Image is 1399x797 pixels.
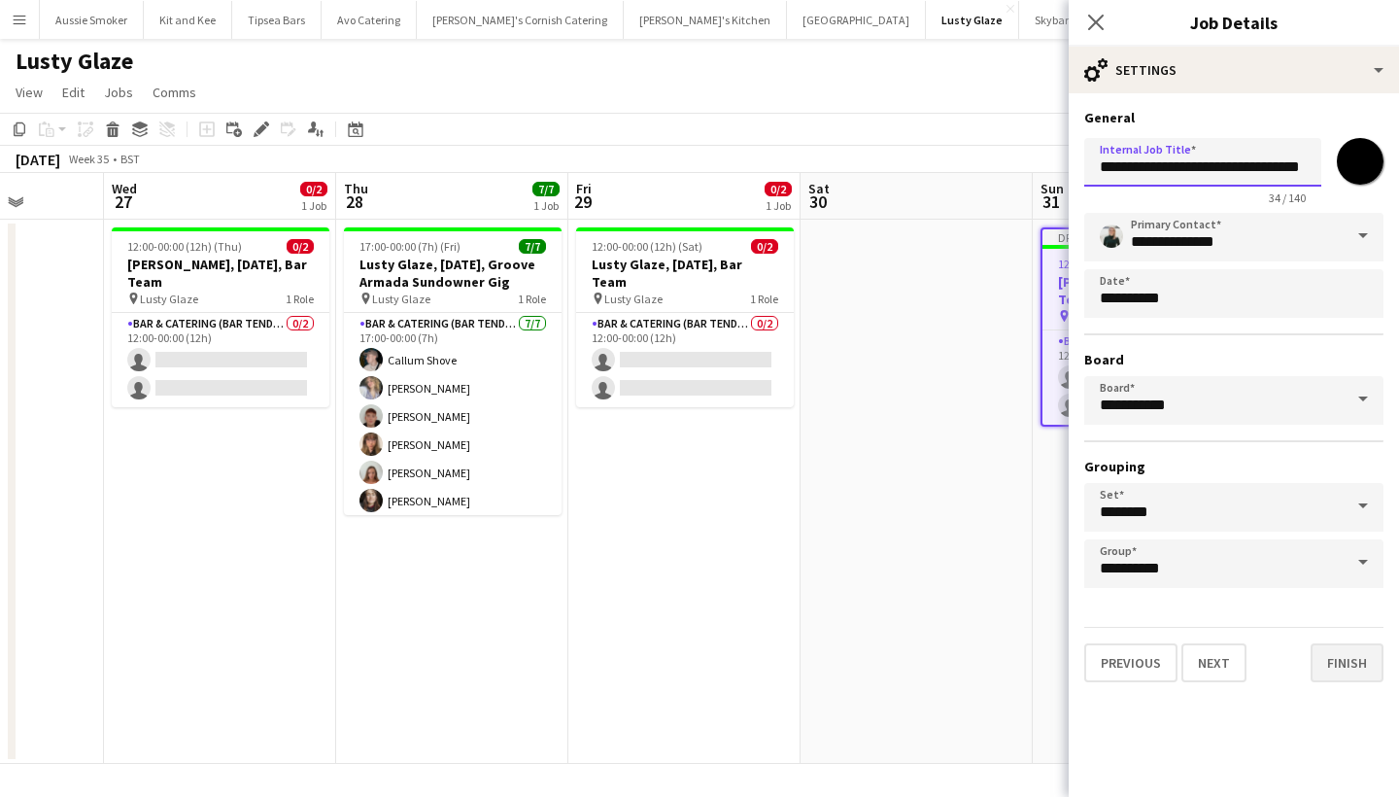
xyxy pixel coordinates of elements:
span: 0/2 [300,182,327,196]
div: BST [120,152,140,166]
span: Thu [344,180,368,197]
span: Edit [62,84,85,101]
span: 7/7 [532,182,560,196]
span: 31 [1038,191,1064,213]
app-card-role: Bar & Catering (Bar Tender)0/212:00-00:00 (12h) [576,313,794,407]
button: Tipsea Bars [232,1,322,39]
span: Lusty Glaze [604,292,663,306]
div: Settings [1069,47,1399,93]
app-job-card: 17:00-00:00 (7h) (Fri)7/7Lusty Glaze, [DATE], Groove Armada Sundowner Gig Lusty Glaze1 RoleBar & ... [344,227,562,515]
button: Lusty Glaze [926,1,1019,39]
span: Fri [576,180,592,197]
span: 1 Role [518,292,546,306]
a: Comms [145,80,204,105]
span: 0/2 [765,182,792,196]
button: [PERSON_NAME]'s Kitchen [624,1,787,39]
h3: Lusty Glaze, [DATE], Groove Armada Sundowner Gig [344,256,562,291]
span: 28 [341,191,368,213]
span: 7/7 [519,239,546,254]
h3: [PERSON_NAME], [DATE], Bar Team [112,256,329,291]
span: Lusty Glaze [140,292,198,306]
h3: Job Details [1069,10,1399,35]
button: [PERSON_NAME]'s Cornish Catering [417,1,624,39]
span: 0/2 [751,239,778,254]
button: Previous [1084,643,1177,682]
span: 12:00-00:00 (12h) (Mon) [1058,257,1174,271]
span: 27 [109,191,137,213]
span: Wed [112,180,137,197]
div: 1 Job [301,198,326,213]
span: 12:00-00:00 (12h) (Thu) [127,239,242,254]
span: Week 35 [64,152,113,166]
span: Lusty Glaze [372,292,430,306]
span: Sat [808,180,830,197]
button: Avo Catering [322,1,417,39]
h3: [PERSON_NAME], [DATE], Bar Team [1042,273,1256,308]
app-job-card: 12:00-00:00 (12h) (Sat)0/2Lusty Glaze, [DATE], Bar Team Lusty Glaze1 RoleBar & Catering (Bar Tend... [576,227,794,407]
button: Kit and Kee [144,1,232,39]
div: Draft [1042,229,1256,245]
span: 0/2 [287,239,314,254]
app-card-role: Bar & Catering (Bar Tender)0/212:00-00:00 (12h) [1042,330,1256,425]
a: Jobs [96,80,141,105]
span: Jobs [104,84,133,101]
span: 17:00-00:00 (7h) (Fri) [359,239,461,254]
div: 1 Job [533,198,559,213]
div: 1 Job [766,198,791,213]
button: [GEOGRAPHIC_DATA] [787,1,926,39]
app-job-card: Draft12:00-00:00 (12h) (Mon)0/2[PERSON_NAME], [DATE], Bar Team Lusty Glaze1 RoleBar & Catering (B... [1041,227,1258,427]
span: Sun [1041,180,1064,197]
button: Aussie Smoker [40,1,144,39]
span: 1 Role [750,292,778,306]
span: 29 [573,191,592,213]
span: 34 / 140 [1253,191,1321,205]
h3: Lusty Glaze, [DATE], Bar Team [576,256,794,291]
h1: Lusty Glaze [16,47,133,76]
h3: General [1084,109,1383,126]
app-card-role: Bar & Catering (Bar Tender)0/212:00-00:00 (12h) [112,313,329,407]
button: Skybar [1019,1,1085,39]
span: View [16,84,43,101]
app-card-role: Bar & Catering (Bar Tender)7/717:00-00:00 (7h)Callum Shove[PERSON_NAME][PERSON_NAME][PERSON_NAME]... [344,313,562,548]
span: Comms [153,84,196,101]
a: Edit [54,80,92,105]
span: 12:00-00:00 (12h) (Sat) [592,239,702,254]
h3: Board [1084,351,1383,368]
a: View [8,80,51,105]
span: 1 Role [286,292,314,306]
span: 30 [805,191,830,213]
h3: Grouping [1084,458,1383,475]
button: Next [1181,643,1246,682]
div: [DATE] [16,150,60,169]
app-job-card: 12:00-00:00 (12h) (Thu)0/2[PERSON_NAME], [DATE], Bar Team Lusty Glaze1 RoleBar & Catering (Bar Te... [112,227,329,407]
button: Finish [1311,643,1383,682]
